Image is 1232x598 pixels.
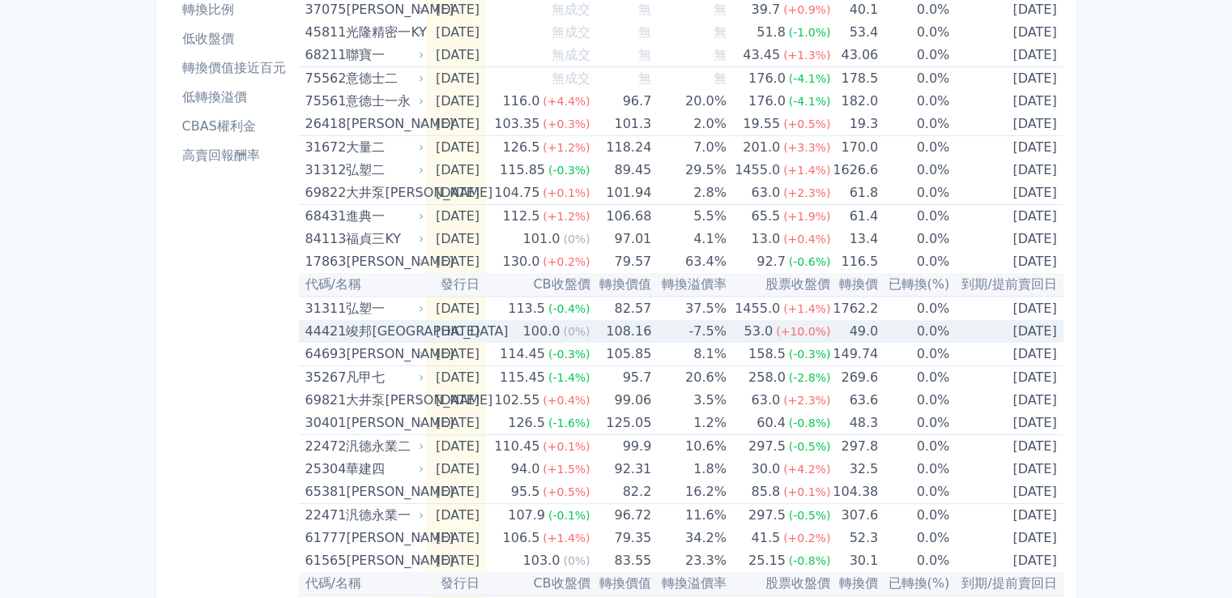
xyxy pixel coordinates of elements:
div: 69821 [305,389,343,412]
td: [DATE] [426,44,486,67]
span: (+0.3%) [543,117,590,130]
div: 光隆精密一KY [346,21,420,44]
td: [DATE] [949,21,1063,44]
div: 30401 [305,412,343,434]
td: 43.06 [830,44,878,67]
td: 4.1% [651,228,727,250]
td: [DATE] [426,250,486,273]
div: 汎德永業一 [346,504,420,527]
div: 26418 [305,113,343,135]
td: [DATE] [426,67,486,91]
div: 大井泵[PERSON_NAME] [346,182,420,204]
td: 0.0% [878,113,949,136]
td: 0.0% [878,389,949,412]
div: 158.5 [745,343,789,365]
span: (-0.6%) [789,255,831,268]
td: [DATE] [426,205,486,229]
td: 82.2 [590,481,651,504]
td: 0.0% [878,366,949,390]
td: 2.0% [651,113,727,136]
td: [DATE] [949,527,1063,549]
td: [DATE] [426,297,486,320]
td: 178.5 [830,67,878,91]
div: 17863 [305,250,343,273]
div: 35267 [305,366,343,389]
div: 63.0 [748,389,783,412]
span: (+1.4%) [783,164,830,177]
span: (-0.5%) [789,440,831,453]
td: 0.0% [878,250,949,273]
div: 意德士一永 [346,90,420,113]
div: 大量二 [346,136,420,159]
td: [DATE] [426,136,486,160]
td: [DATE] [426,90,486,113]
th: 代碼/名稱 [299,273,427,297]
td: [DATE] [426,366,486,390]
td: 1762.2 [830,297,878,320]
span: 無 [714,2,727,17]
td: 13.4 [830,228,878,250]
div: 43.45 [740,44,783,66]
div: 69822 [305,182,343,204]
td: [DATE] [426,527,486,549]
td: 149.74 [830,343,878,366]
div: 19.55 [740,113,783,135]
td: [DATE] [426,458,486,481]
td: 1626.6 [830,159,878,182]
span: 無 [714,24,727,40]
span: (+0.1%) [783,485,830,498]
td: [DATE] [426,435,486,459]
td: 61.8 [830,182,878,205]
span: 無 [714,70,727,86]
td: [DATE] [949,90,1063,113]
span: (+0.1%) [543,440,590,453]
span: (+1.2%) [543,141,590,154]
td: 125.05 [590,412,651,435]
span: (-0.3%) [548,164,590,177]
div: 115.45 [497,366,548,389]
span: 無成交 [551,47,590,62]
a: 轉換價值接近百元 [176,55,292,81]
span: (-4.1%) [789,95,831,108]
div: 100.0 [520,320,564,343]
td: 0.0% [878,458,949,481]
span: (-0.1%) [548,509,590,522]
td: 101.3 [590,113,651,136]
span: (-4.1%) [789,72,831,85]
td: 3.5% [651,389,727,412]
th: 已轉換(%) [878,273,949,297]
div: 51.8 [753,21,789,44]
td: 7.0% [651,136,727,160]
td: 118.24 [590,136,651,160]
div: 1455.0 [731,297,783,320]
span: (-0.8%) [789,416,831,429]
td: [DATE] [426,481,486,504]
div: 45811 [305,21,343,44]
div: 126.5 [505,412,548,434]
a: 低收盤價 [176,26,292,52]
th: 發行日 [426,273,486,297]
td: 10.6% [651,435,727,459]
td: [DATE] [426,343,486,366]
th: 到期/提前賣回日 [949,273,1063,297]
td: 0.0% [878,159,949,182]
div: 104.75 [491,182,543,204]
span: (+1.9%) [783,210,830,223]
div: 25304 [305,458,343,481]
span: (+0.5%) [543,485,590,498]
div: 63.0 [748,182,783,204]
td: 19.3 [830,113,878,136]
td: [DATE] [949,297,1063,320]
td: [DATE] [426,389,486,412]
th: 股票收盤價 [727,273,831,297]
div: 53.0 [741,320,777,343]
td: 92.31 [590,458,651,481]
div: 進典一 [346,205,420,228]
div: 95.5 [508,481,544,503]
div: 汎德永業二 [346,435,420,458]
td: 5.5% [651,205,727,229]
th: 轉換溢價率 [651,273,727,297]
div: 弘塑一 [346,297,420,320]
td: [DATE] [949,228,1063,250]
div: 116.0 [499,90,543,113]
